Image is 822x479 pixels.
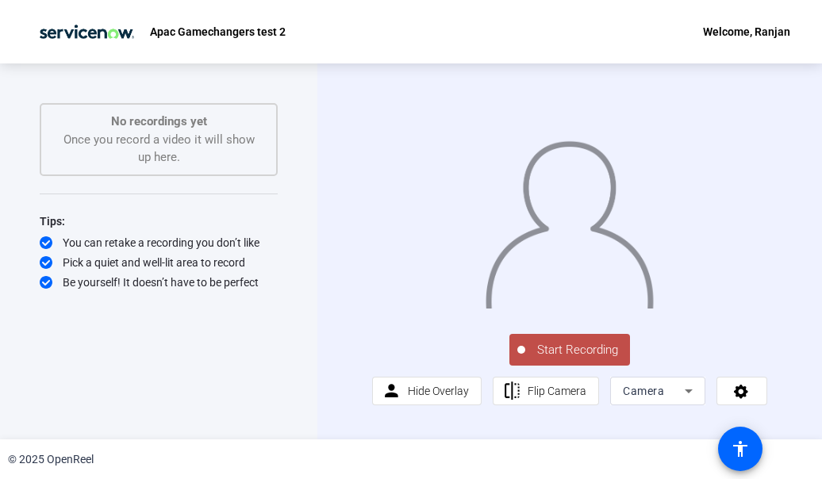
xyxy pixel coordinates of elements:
[57,113,260,131] p: No recordings yet
[40,255,278,270] div: Pick a quiet and well-lit area to record
[8,451,94,468] div: © 2025 OpenReel
[484,131,655,308] img: overlay
[509,334,630,366] button: Start Recording
[502,381,522,401] mat-icon: flip
[57,113,260,167] div: Once you record a video it will show up here.
[40,235,278,251] div: You can retake a recording you don’t like
[372,377,482,405] button: Hide Overlay
[150,22,286,41] p: Apac Gamechangers test 2
[731,439,750,458] mat-icon: accessibility
[493,377,600,405] button: Flip Camera
[40,212,278,231] div: Tips:
[528,385,586,397] span: Flip Camera
[623,385,664,397] span: Camera
[703,22,790,41] div: Welcome, Ranjan
[32,16,142,48] img: OpenReel logo
[382,381,401,401] mat-icon: person
[525,341,630,359] span: Start Recording
[408,385,469,397] span: Hide Overlay
[40,274,278,290] div: Be yourself! It doesn’t have to be perfect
